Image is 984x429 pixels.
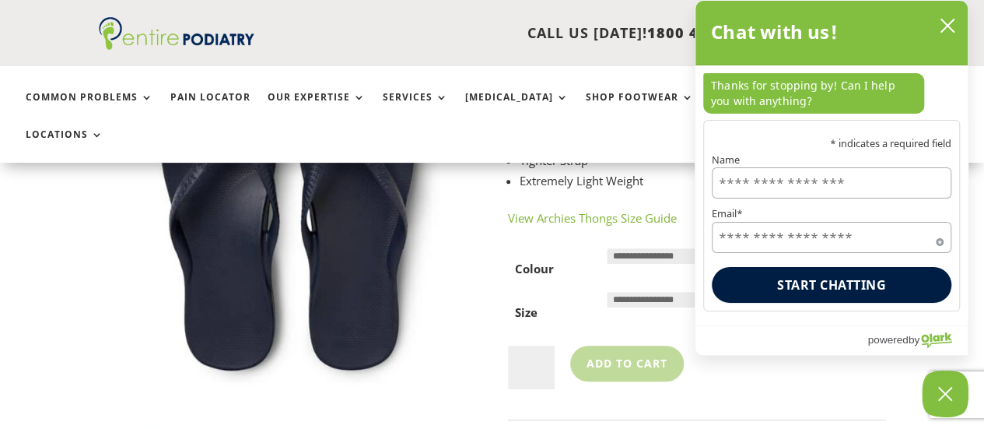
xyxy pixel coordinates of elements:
a: View Archies Thongs Size Guide [508,210,677,226]
button: Add to cart [570,346,684,382]
label: Size [515,304,538,320]
label: Name [712,155,951,165]
a: Shop Footwear [586,92,694,125]
span: by [909,330,919,350]
a: Pain Locator [170,92,250,125]
span: 1800 4 ENTIRE [647,23,758,42]
a: Our Expertise [268,92,366,125]
button: Start chatting [712,267,951,303]
input: Email [712,222,951,253]
span: powered [867,330,908,350]
input: Name [712,167,951,199]
a: Powered by Olark [867,326,968,355]
span: Required field [936,235,944,243]
li: Extremely Light Weight [520,171,886,191]
button: close chatbox [935,14,960,37]
a: Services [383,92,448,125]
input: Product quantity [508,346,555,389]
a: [MEDICAL_DATA] [465,92,569,125]
img: logo (1) [99,17,254,50]
a: Entire Podiatry [99,37,254,53]
p: CALL US [DATE]! [275,23,758,44]
label: Email* [712,209,951,219]
p: Thanks for stopping by! Can I help you with anything? [703,73,924,114]
h2: Chat with us! [711,16,838,47]
p: * indicates a required field [712,139,951,149]
label: Colour [515,261,554,276]
a: Locations [26,129,103,163]
button: Close Chatbox [922,371,968,417]
div: chat [695,65,968,120]
a: Common Problems [26,92,153,125]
